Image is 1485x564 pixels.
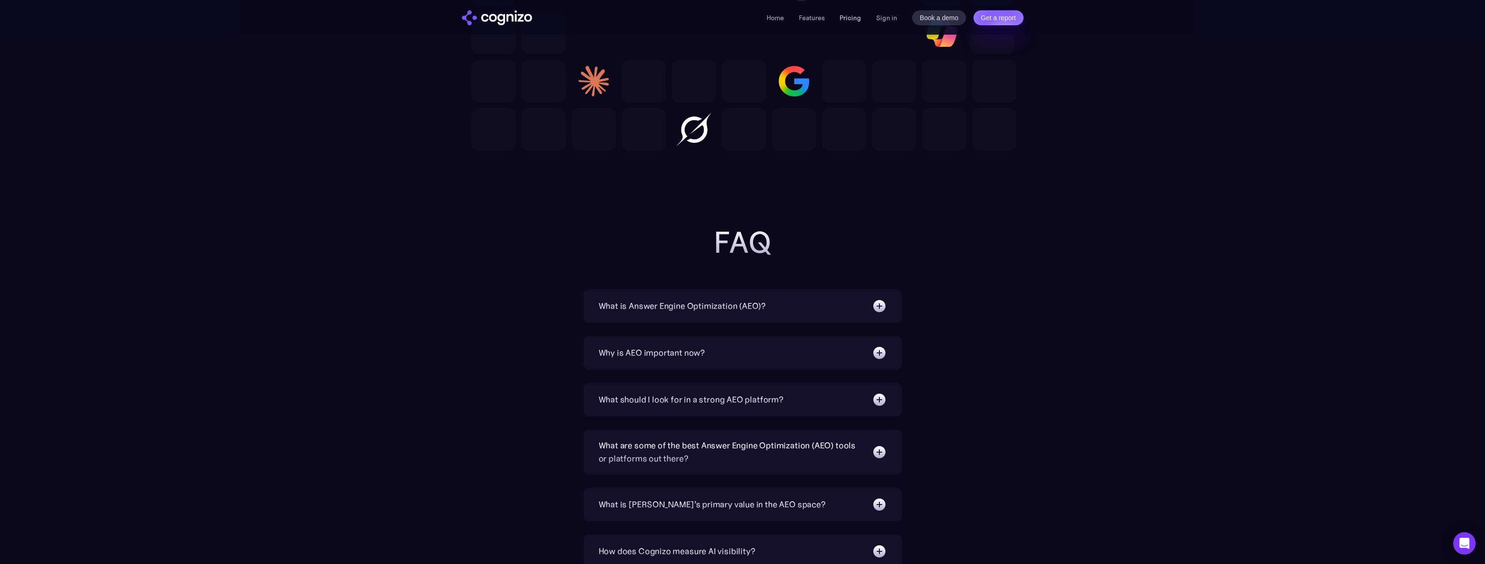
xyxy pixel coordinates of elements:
div: What should I look for in a strong AEO platform? [599,393,783,406]
a: Get a report [973,10,1024,25]
a: Book a demo [912,10,966,25]
div: What is Answer Engine Optimization (AEO)? [599,300,766,313]
a: Home [767,14,784,22]
img: cognizo logo [462,10,532,25]
div: How does Cognizo measure AI visibility? [599,545,755,558]
div: Open Intercom Messenger [1453,532,1476,555]
a: Sign in [876,12,897,23]
div: Why is AEO important now? [599,346,705,359]
a: home [462,10,532,25]
div: What is [PERSON_NAME]’s primary value in the AEO space? [599,498,826,511]
a: Pricing [840,14,861,22]
h2: FAQ [556,226,930,259]
a: Features [799,14,825,22]
div: What are some of the best Answer Engine Optimization (AEO) tools or platforms out there? [599,439,863,465]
